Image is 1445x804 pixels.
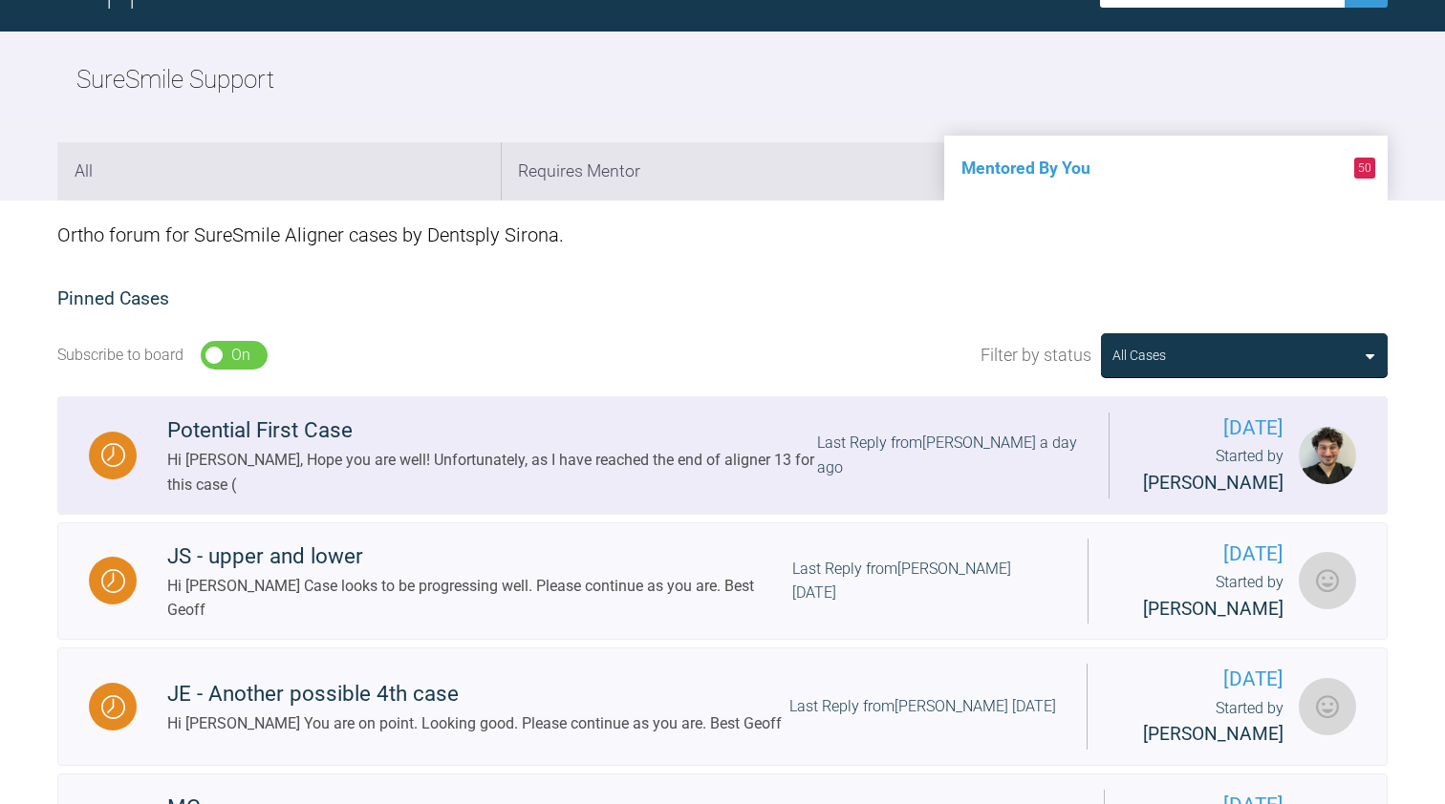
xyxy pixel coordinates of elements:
[57,343,183,368] div: Subscribe to board
[944,136,1388,201] li: Mentored By You
[1299,552,1356,609] img: Kris Kirkcaldy
[57,522,1388,641] a: WaitingJS - upper and lowerHi [PERSON_NAME] Case looks to be progressing well. Please continue as...
[1118,664,1283,695] span: [DATE]
[792,557,1057,605] div: Last Reply from [PERSON_NAME] [DATE]
[1354,158,1375,179] span: 50
[167,574,792,623] div: Hi [PERSON_NAME] Case looks to be progressing well. Please continue as you are. Best Geoff
[167,677,782,711] div: JE - Another possible 4th case
[1119,570,1283,624] div: Started by
[231,343,250,368] div: On
[57,142,501,201] li: All
[1140,413,1283,444] span: [DATE]
[501,142,944,201] li: Requires Mentor
[1119,539,1283,570] span: [DATE]
[1140,444,1283,497] div: Started by
[167,540,792,574] div: JS - upper and lower
[101,695,125,719] img: Waiting
[57,396,1388,515] a: WaitingPotential First CaseHi [PERSON_NAME], Hope you are well! Unfortunately, as I have reached ...
[76,60,274,100] h2: SureSmile Support
[57,285,1388,314] h2: Pinned Cases
[101,443,125,467] img: Waiting
[981,342,1091,370] span: Filter by status
[57,201,1388,269] div: Ortho forum for SureSmile Aligner cases by Dentsply Sirona.
[101,569,125,593] img: Waiting
[1118,696,1283,750] div: Started by
[817,431,1078,479] div: Last Reply from [PERSON_NAME] a day ago
[167,448,817,497] div: Hi [PERSON_NAME], Hope you are well! Unfortunately, as I have reached the end of aligner 13 for t...
[1143,598,1283,620] span: [PERSON_NAME]
[57,647,1388,766] a: WaitingJE - Another possible 4th caseHi [PERSON_NAME] You are on point. Looking good. Please cont...
[789,694,1056,719] div: Last Reply from [PERSON_NAME] [DATE]
[1143,472,1283,494] span: [PERSON_NAME]
[1143,723,1283,745] span: [PERSON_NAME]
[167,711,782,736] div: Hi [PERSON_NAME] You are on point. Looking good. Please continue as you are. Best Geoff
[1112,345,1166,366] div: All Cases
[1299,427,1356,484] img: Alex Halim
[167,413,817,448] div: Potential First Case
[1299,678,1356,735] img: Cathryn Sherlock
